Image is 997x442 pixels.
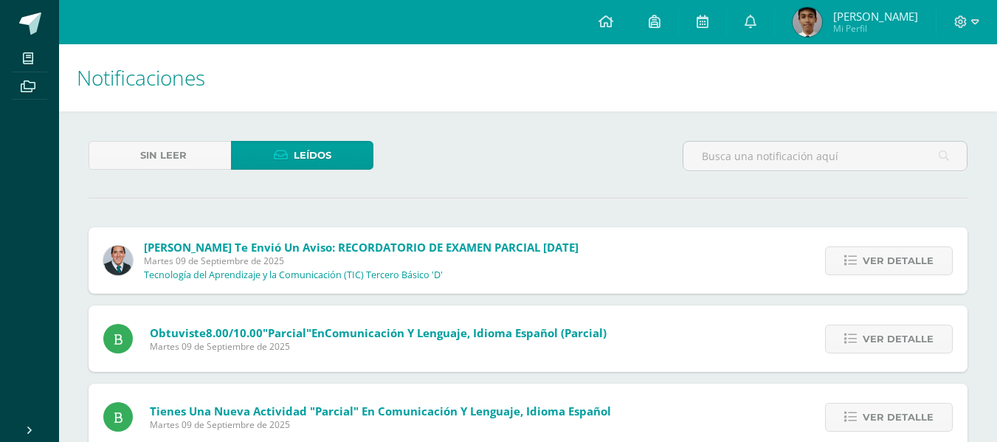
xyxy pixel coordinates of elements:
[833,9,918,24] span: [PERSON_NAME]
[263,325,311,340] span: "Parcial"
[150,325,607,340] span: Obtuviste en
[89,141,231,170] a: Sin leer
[150,404,611,418] span: Tienes una nueva actividad "Parcial" En Comunicación y Lenguaje, Idioma Español
[683,142,967,170] input: Busca una notificación aquí
[863,247,934,274] span: Ver detalle
[206,325,263,340] span: 8.00/10.00
[150,340,607,353] span: Martes 09 de Septiembre de 2025
[793,7,822,37] img: 5e1607f168be525b3035f80accc40d56.png
[863,404,934,431] span: Ver detalle
[833,22,918,35] span: Mi Perfil
[144,240,579,255] span: [PERSON_NAME] te envió un aviso: RECORDATORIO DE EXAMEN PARCIAL [DATE]
[325,325,607,340] span: Comunicación y Lenguaje, Idioma Español (Parcial)
[150,418,611,431] span: Martes 09 de Septiembre de 2025
[140,142,187,169] span: Sin leer
[103,246,133,275] img: 2306758994b507d40baaa54be1d4aa7e.png
[294,142,331,169] span: Leídos
[144,269,443,281] p: Tecnología del Aprendizaje y la Comunicación (TIC) Tercero Básico 'D'
[863,325,934,353] span: Ver detalle
[144,255,579,267] span: Martes 09 de Septiembre de 2025
[77,63,205,91] span: Notificaciones
[231,141,373,170] a: Leídos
